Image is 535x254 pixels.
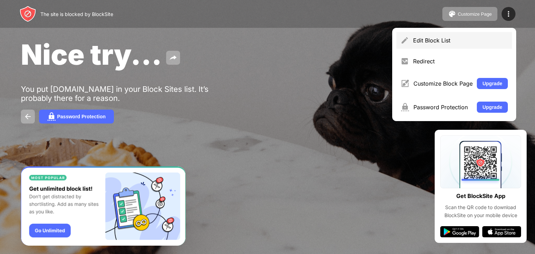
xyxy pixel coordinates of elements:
img: header-logo.svg [20,6,36,22]
div: Password Protection [413,104,473,111]
div: Customize Page [458,11,492,17]
img: pallet.svg [448,10,456,18]
div: Redirect [413,58,508,65]
img: password.svg [47,112,56,121]
div: Customize Block Page [413,80,473,87]
button: Password Protection [39,110,114,124]
iframe: Banner [21,166,186,246]
img: menu-redirect.svg [401,57,409,65]
img: menu-password.svg [401,103,409,111]
img: back.svg [24,112,32,121]
img: qrcode.svg [440,135,521,188]
img: google-play.svg [440,226,479,237]
button: Upgrade [477,78,508,89]
div: You put [DOMAIN_NAME] in your Block Sites list. It’s probably there for a reason. [21,85,236,103]
img: menu-pencil.svg [401,36,409,45]
span: Nice try... [21,38,162,71]
div: Scan the QR code to download BlockSite on your mobile device [440,204,521,219]
div: The site is blocked by BlockSite [40,11,113,17]
button: Customize Page [442,7,497,21]
div: Password Protection [57,114,106,119]
button: Upgrade [477,102,508,113]
div: Get BlockSite App [456,191,505,201]
img: menu-icon.svg [504,10,513,18]
img: menu-customize.svg [401,79,409,88]
img: app-store.svg [482,226,521,237]
div: Edit Block List [413,37,508,44]
img: share.svg [169,54,177,62]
